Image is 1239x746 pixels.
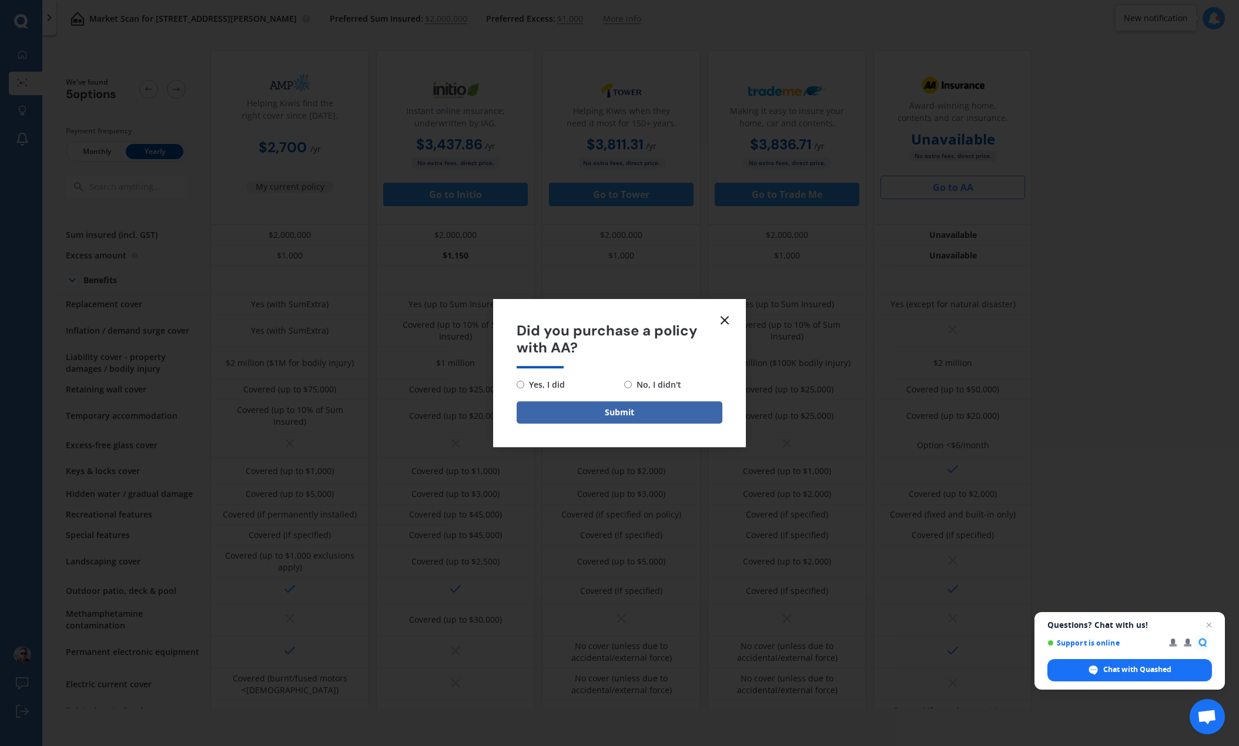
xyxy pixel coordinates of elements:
[1047,639,1161,647] span: Support is online
[1047,659,1212,681] div: Chat with Quashed
[517,401,722,424] button: Submit
[517,322,722,357] span: Did you purchase a policy with AA?
[1190,699,1225,734] div: Open chat
[524,378,565,392] span: Yes, I did
[517,381,524,388] input: Yes, I did
[1047,620,1212,630] span: Questions? Chat with us!
[632,378,681,392] span: No, I didn't
[624,381,632,388] input: No, I didn't
[1103,664,1171,675] span: Chat with Quashed
[1202,618,1216,632] span: Close chat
